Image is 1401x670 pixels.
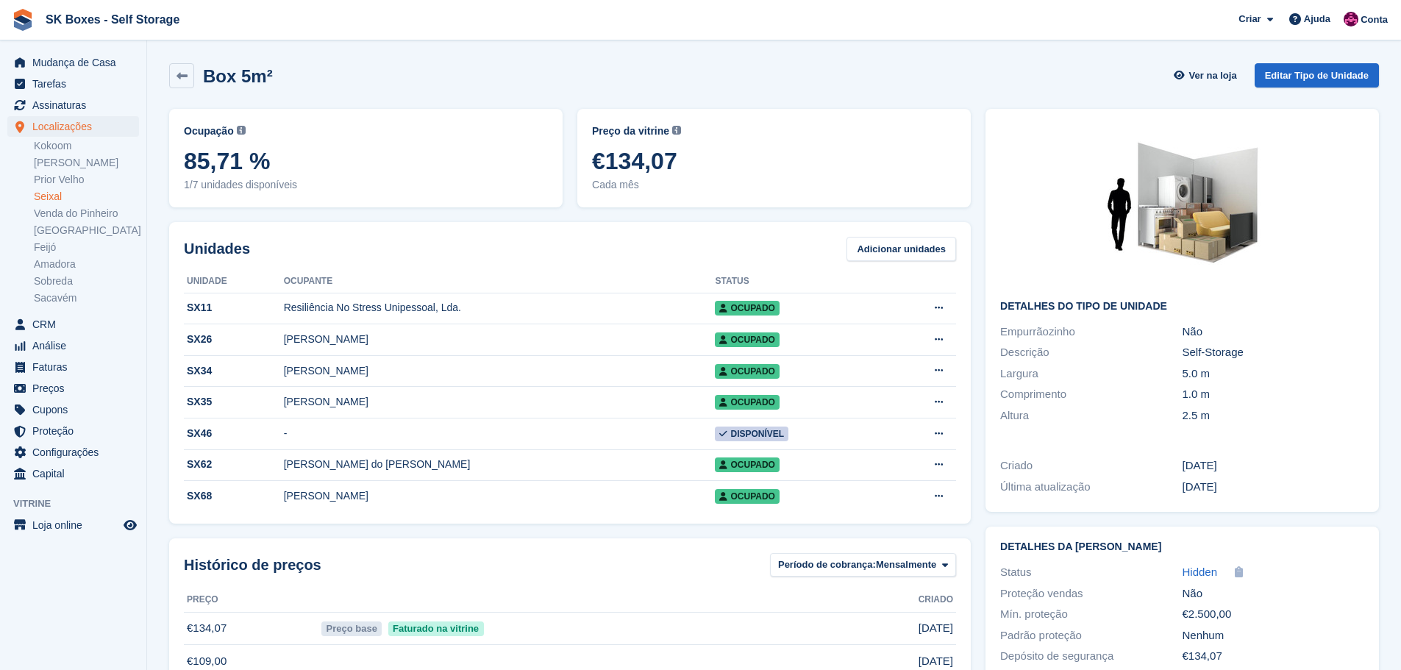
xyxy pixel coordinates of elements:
a: [GEOGRAPHIC_DATA] [34,224,139,238]
img: icon-info-grey-7440780725fd019a000dd9b08b2336e03edf1995a4989e88bcd33f0948082b44.svg [237,126,246,135]
span: Criar [1238,12,1261,26]
div: Empurrãozinho [1000,324,1182,341]
img: Joana Alegria [1344,12,1358,26]
span: Configurações [32,442,121,463]
span: Preços [32,378,121,399]
th: Preço [184,588,318,612]
h2: Detalhes do tipo de unidade [1000,301,1364,313]
div: [DATE] [1183,479,1364,496]
a: menu [7,95,139,115]
div: 5.0 m [1183,366,1364,382]
span: Ocupado [715,301,779,316]
span: Ajuda [1304,12,1330,26]
img: icon-info-grey-7440780725fd019a000dd9b08b2336e03edf1995a4989e88bcd33f0948082b44.svg [672,126,681,135]
h2: Box 5m² [203,66,273,86]
a: menu [7,52,139,73]
a: menu [7,421,139,441]
span: Ocupado [715,395,779,410]
a: Amadora [34,257,139,271]
span: Assinaturas [32,95,121,115]
span: €134,07 [592,148,956,174]
a: [PERSON_NAME] [34,156,139,170]
a: Kokoom [34,139,139,153]
a: Sobreda [34,274,139,288]
span: Criado [919,593,953,606]
div: [PERSON_NAME] [284,332,716,347]
span: Ocupado [715,332,779,347]
th: Ocupante [284,270,716,293]
div: SX35 [184,394,284,410]
span: Análise [32,335,121,356]
a: menu [7,335,139,356]
span: Histórico de preços [184,554,321,576]
span: Tarefas [32,74,121,94]
a: Loja de pré-visualização [121,516,139,534]
span: [DATE] [919,620,953,637]
span: Ocupado [715,457,779,472]
span: Cupons [32,399,121,420]
div: Self-Storage [1183,344,1364,361]
a: Ver na loja [1172,63,1242,88]
a: SK Boxes - Self Storage [40,7,185,32]
img: stora-icon-8386f47178a22dfd0bd8f6a31ec36ba5ce8667c1dd55bd0f319d3a0aa187defe.svg [12,9,34,31]
span: CRM [32,314,121,335]
a: menu [7,463,139,484]
a: menu [7,314,139,335]
span: Cada mês [592,177,956,193]
div: Nenhum [1183,627,1364,644]
span: Proteção [32,421,121,441]
span: 85,71 % [184,148,548,174]
div: Descrição [1000,344,1182,361]
span: Período de cobrança: [778,557,876,572]
div: €134,07 [1183,648,1364,665]
a: menu [7,357,139,377]
div: Padrão proteção [1000,627,1182,644]
td: €134,07 [184,612,318,645]
a: Feijó [34,240,139,254]
div: Status [1000,564,1182,581]
div: Altura [1000,407,1182,424]
a: Editar Tipo de Unidade [1255,63,1379,88]
div: SX46 [184,426,284,441]
div: Criado [1000,457,1182,474]
a: menu [7,442,139,463]
div: Não [1183,585,1364,602]
div: Proteção vendas [1000,585,1182,602]
div: Resiliência No Stress Unipessoal, Lda. [284,300,716,316]
a: menu [7,74,139,94]
div: 1.0 m [1183,386,1364,403]
span: Ocupado [715,489,779,504]
div: Mín. proteção [1000,606,1182,623]
div: Não [1183,324,1364,341]
div: Comprimento [1000,386,1182,403]
span: 1/7 unidades disponíveis [184,177,548,193]
span: Mensalmente [876,557,936,572]
span: Conta [1361,13,1388,27]
a: menu [7,116,139,137]
div: €2.500,00 [1183,606,1364,623]
th: Status [715,270,885,293]
div: SX11 [184,300,284,316]
span: Preço base [321,621,382,636]
a: Adicionar unidades [846,237,956,261]
span: Faturas [32,357,121,377]
div: [PERSON_NAME] do [PERSON_NAME] [284,457,716,472]
span: [DATE] [919,653,953,670]
div: 2.5 m [1183,407,1364,424]
span: Disponível [715,427,788,441]
span: Hidden [1183,566,1218,578]
span: Ocupação [184,124,234,139]
button: Período de cobrança: Mensalmente [770,553,956,577]
span: Loja online [32,515,121,535]
div: Última atualização [1000,479,1182,496]
div: [PERSON_NAME] [284,488,716,504]
div: [PERSON_NAME] [284,363,716,379]
div: SX26 [184,332,284,347]
h2: Unidades [184,238,250,260]
img: 50-sqft-unit.jpg [1072,124,1293,289]
div: [PERSON_NAME] [284,394,716,410]
a: Prior Velho [34,173,139,187]
td: - [284,418,716,450]
a: Hidden [1183,564,1218,581]
span: Localizações [32,116,121,137]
